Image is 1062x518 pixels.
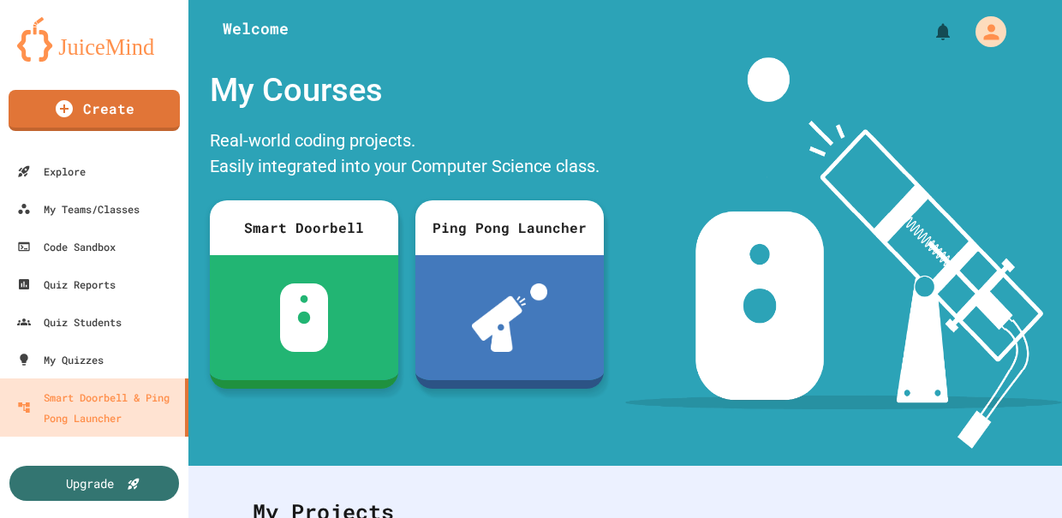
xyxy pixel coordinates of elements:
[920,375,1045,448] iframe: chat widget
[17,387,178,428] div: Smart Doorbell & Ping Pong Launcher
[9,90,180,131] a: Create
[17,17,171,62] img: logo-orange.svg
[210,200,398,255] div: Smart Doorbell
[958,12,1011,51] div: My Account
[415,200,604,255] div: Ping Pong Launcher
[990,450,1045,501] iframe: chat widget
[17,236,116,257] div: Code Sandbox
[17,161,86,182] div: Explore
[201,57,612,123] div: My Courses
[66,474,114,492] div: Upgrade
[17,349,104,370] div: My Quizzes
[280,283,329,352] img: sdb-white.svg
[17,199,140,219] div: My Teams/Classes
[901,17,958,46] div: My Notifications
[625,57,1062,449] img: banner-image-my-projects.png
[17,312,122,332] div: Quiz Students
[201,123,612,188] div: Real-world coding projects. Easily integrated into your Computer Science class.
[472,283,548,352] img: ppl-with-ball.png
[17,274,116,295] div: Quiz Reports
